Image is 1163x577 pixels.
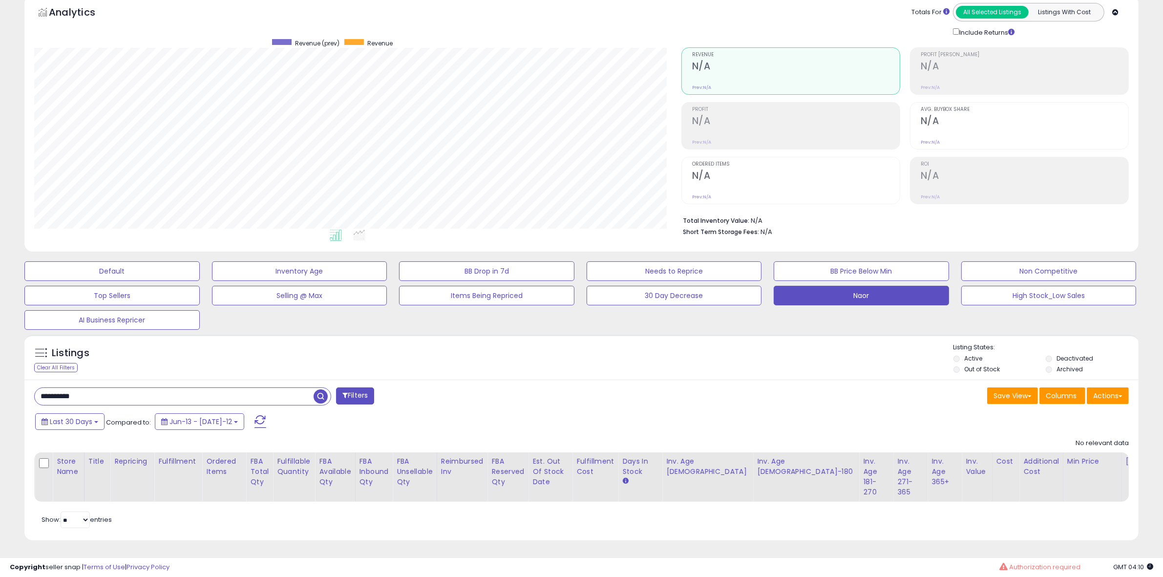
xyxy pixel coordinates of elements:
div: Fulfillable Quantity [277,456,311,477]
span: Revenue (prev) [295,39,339,47]
h5: Listings [52,346,89,360]
button: Save View [987,387,1038,404]
span: Last 30 Days [50,417,92,427]
small: Prev: N/A [921,139,940,145]
label: Out of Stock [964,365,1000,373]
div: Include Returns [946,26,1026,38]
button: Naor [774,286,949,305]
div: Inv. Age 365+ [931,456,957,487]
h2: N/A [921,170,1128,183]
div: Inv. Age 271-365 [897,456,923,497]
button: AI Business Repricer [24,310,200,330]
label: Archived [1057,365,1083,373]
div: Inv. Age [DEMOGRAPHIC_DATA]-180 [757,456,855,477]
a: Terms of Use [84,562,125,572]
div: Min Price [1067,456,1118,467]
div: Fulfillment Cost [576,456,614,477]
label: Active [964,354,982,363]
b: Total Inventory Value: [683,216,749,225]
small: Prev: N/A [692,139,711,145]
button: Selling @ Max [212,286,387,305]
button: Filters [336,387,374,405]
label: Deactivated [1057,354,1093,363]
small: Days In Stock. [622,477,628,486]
div: FBA inbound Qty [359,456,389,487]
div: Cost [996,456,1015,467]
button: Items Being Repriced [399,286,574,305]
button: Non Competitive [961,261,1137,281]
button: All Selected Listings [956,6,1029,19]
span: Profit [PERSON_NAME] [921,52,1128,58]
button: High Stock_Low Sales [961,286,1137,305]
div: Title [88,456,106,467]
button: Inventory Age [212,261,387,281]
span: Ordered Items [692,162,900,167]
p: Listing States: [953,343,1139,352]
button: Listings With Cost [1028,6,1101,19]
button: Actions [1087,387,1129,404]
div: Inv. Age 181-270 [863,456,889,497]
div: Reimbursed Inv [441,456,484,477]
div: Est. Out Of Stock Date [532,456,568,487]
strong: Copyright [10,562,45,572]
button: Last 30 Days [35,413,105,430]
a: Privacy Policy [127,562,169,572]
span: Columns [1046,391,1077,401]
h2: N/A [921,115,1128,128]
div: Additional Cost [1023,456,1059,477]
div: Repricing [114,456,150,467]
span: Avg. Buybox Share [921,107,1128,112]
span: Profit [692,107,900,112]
h2: N/A [921,61,1128,74]
small: Prev: N/A [921,194,940,200]
button: Top Sellers [24,286,200,305]
h2: N/A [692,115,900,128]
span: Compared to: [106,418,151,427]
div: Fulfillment [158,456,198,467]
div: Days In Stock [622,456,658,477]
div: FBA Total Qty [250,456,269,487]
div: FBA Reserved Qty [491,456,524,487]
span: 2025-08-12 04:10 GMT [1113,562,1153,572]
button: 30 Day Decrease [587,286,762,305]
div: Inv. value [966,456,988,477]
div: FBA Available Qty [319,456,351,487]
small: Prev: N/A [921,85,940,90]
div: Clear All Filters [34,363,78,372]
button: Jun-13 - [DATE]-12 [155,413,244,430]
span: Jun-13 - [DATE]-12 [169,417,232,427]
div: FBA Unsellable Qty [397,456,433,487]
div: Inv. Age [DEMOGRAPHIC_DATA] [666,456,749,477]
h5: Analytics [49,5,114,21]
button: Needs to Reprice [587,261,762,281]
th: Total inventory reimbursement - number of items added back to fulfillable inventory [437,452,487,502]
button: BB Drop in 7d [399,261,574,281]
div: No relevant data [1076,439,1129,448]
small: Prev: N/A [692,85,711,90]
span: Show: entries [42,515,112,524]
button: Default [24,261,200,281]
span: Revenue [692,52,900,58]
h2: N/A [692,170,900,183]
div: Store Name [57,456,80,477]
button: BB Price Below Min [774,261,949,281]
small: Prev: N/A [692,194,711,200]
span: N/A [761,227,772,236]
span: ROI [921,162,1128,167]
div: Totals For [911,8,950,17]
b: Short Term Storage Fees: [683,228,759,236]
div: Ordered Items [206,456,242,477]
span: Revenue [367,39,393,47]
div: seller snap | | [10,563,169,572]
button: Columns [1039,387,1085,404]
h2: N/A [692,61,900,74]
li: N/A [683,214,1121,226]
